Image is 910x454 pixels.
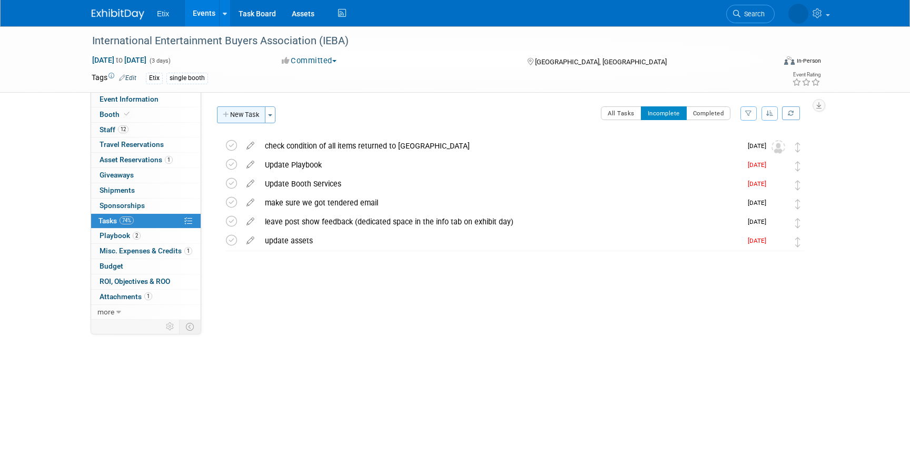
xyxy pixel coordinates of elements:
[180,320,201,333] td: Toggle Event Tabs
[795,218,800,228] i: Move task
[748,180,771,187] span: [DATE]
[100,110,132,119] span: Booth
[795,199,800,209] i: Move task
[146,73,163,84] div: Etix
[114,56,124,64] span: to
[740,10,765,18] span: Search
[782,106,800,120] a: Refresh
[748,218,771,225] span: [DATE]
[771,159,785,173] img: Jared McEntire
[771,235,785,249] img: Wendy Beasley
[91,274,201,289] a: ROI, Objectives & ROO
[157,9,169,18] span: Etix
[100,277,170,285] span: ROI, Objectives & ROO
[92,9,144,19] img: ExhibitDay
[748,237,771,244] span: [DATE]
[91,153,201,167] a: Asset Reservations1
[133,232,141,240] span: 2
[165,156,173,164] span: 1
[100,155,173,164] span: Asset Reservations
[100,246,192,255] span: Misc. Expenses & Credits
[795,180,800,190] i: Move task
[91,244,201,259] a: Misc. Expenses & Credits1
[795,161,800,171] i: Move task
[771,197,785,211] img: Wendy Beasley
[91,214,201,229] a: Tasks74%
[166,73,208,84] div: single booth
[241,198,260,208] a: edit
[100,231,141,240] span: Playbook
[184,247,192,255] span: 1
[91,137,201,152] a: Travel Reservations
[92,55,147,65] span: [DATE] [DATE]
[91,92,201,107] a: Event Information
[792,72,820,77] div: Event Rating
[796,57,821,65] div: In-Person
[771,140,785,154] img: Unassigned
[100,171,134,179] span: Giveaways
[161,320,180,333] td: Personalize Event Tab Strip
[795,142,800,152] i: Move task
[641,106,687,120] button: Incomplete
[217,106,265,123] button: New Task
[788,4,808,24] img: Wendy Beasley
[88,32,759,51] div: International Entertainment Buyers Association (IEBA)
[144,292,152,300] span: 1
[686,106,731,120] button: Completed
[601,106,641,120] button: All Tasks
[100,140,164,149] span: Travel Reservations
[119,74,136,82] a: Edit
[260,137,741,155] div: check condition of all items returned to [GEOGRAPHIC_DATA]
[260,175,741,193] div: Update Booth Services
[91,305,201,320] a: more
[241,160,260,170] a: edit
[91,183,201,198] a: Shipments
[241,217,260,226] a: edit
[91,229,201,243] a: Playbook2
[100,262,123,270] span: Budget
[100,201,145,210] span: Sponsorships
[535,58,667,66] span: [GEOGRAPHIC_DATA], [GEOGRAPHIC_DATA]
[713,55,821,71] div: Event Format
[771,216,785,230] img: Dennis Scanlon
[771,178,785,192] img: Jared McEntire
[91,168,201,183] a: Giveaways
[241,141,260,151] a: edit
[91,123,201,137] a: Staff12
[726,5,775,23] a: Search
[100,292,152,301] span: Attachments
[91,259,201,274] a: Budget
[260,156,741,174] div: Update Playbook
[748,161,771,169] span: [DATE]
[748,199,771,206] span: [DATE]
[784,56,795,65] img: Format-Inperson.png
[260,194,741,212] div: make sure we got tendered email
[97,308,114,316] span: more
[278,55,341,66] button: Committed
[118,125,128,133] span: 12
[260,213,741,231] div: leave post show feedback (dedicated space in the info tab on exhibit day)
[98,216,134,225] span: Tasks
[149,57,171,64] span: (3 days)
[100,95,159,103] span: Event Information
[91,107,201,122] a: Booth
[91,290,201,304] a: Attachments1
[260,232,741,250] div: update assets
[124,111,130,117] i: Booth reservation complete
[120,216,134,224] span: 74%
[748,142,771,150] span: [DATE]
[241,236,260,245] a: edit
[100,186,135,194] span: Shipments
[241,179,260,189] a: edit
[92,72,136,84] td: Tags
[100,125,128,134] span: Staff
[795,237,800,247] i: Move task
[91,199,201,213] a: Sponsorships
